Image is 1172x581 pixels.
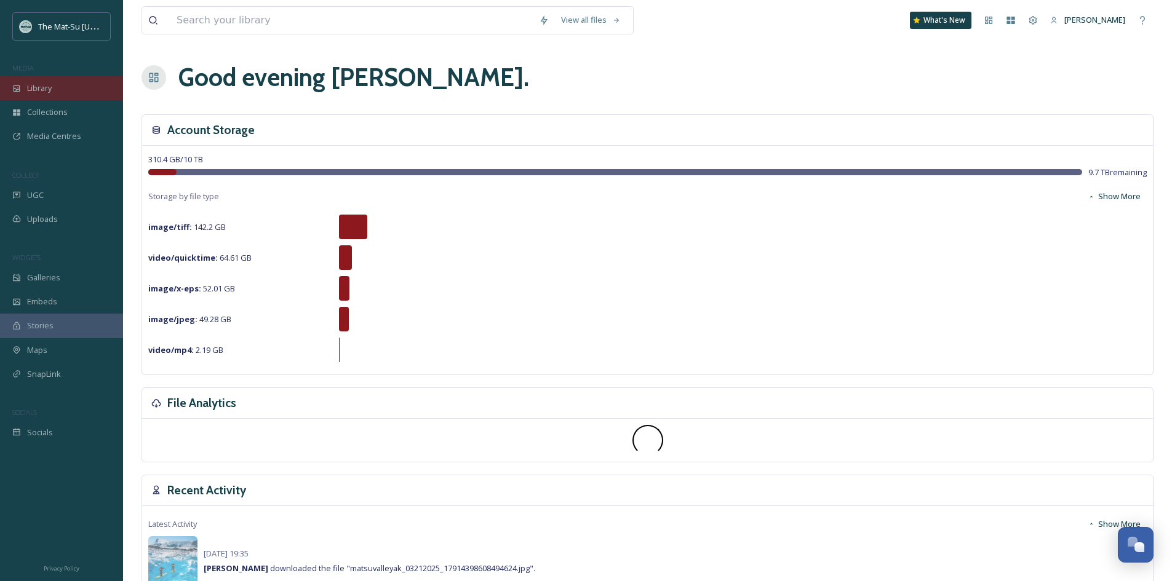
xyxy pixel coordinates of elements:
span: Embeds [27,296,57,307]
h1: Good evening [PERSON_NAME] . [178,59,529,96]
span: WIDGETS [12,253,41,262]
span: Stories [27,320,54,331]
span: [DATE] 19:35 [204,548,249,559]
button: Open Chat [1118,527,1154,563]
span: Socials [27,427,53,438]
span: Uploads [27,213,58,225]
strong: image/x-eps : [148,283,201,294]
span: SnapLink [27,368,61,380]
span: UGC [27,189,44,201]
a: [PERSON_NAME] [1044,8,1131,32]
button: Show More [1082,184,1147,208]
span: Collections [27,106,68,118]
h3: Recent Activity [167,481,246,499]
strong: image/jpeg : [148,314,197,325]
span: 2.19 GB [148,344,223,355]
span: [PERSON_NAME] [1064,14,1125,25]
h3: Account Storage [167,121,255,139]
span: 64.61 GB [148,252,252,263]
span: Media Centres [27,130,81,142]
span: The Mat-Su [US_STATE] [38,20,124,32]
a: Privacy Policy [44,560,79,575]
img: Social_thumbnail.png [20,20,32,33]
span: Galleries [27,272,60,283]
span: Latest Activity [148,518,197,530]
span: 52.01 GB [148,283,235,294]
span: Library [27,82,52,94]
span: 142.2 GB [148,221,226,232]
button: Show More [1082,512,1147,536]
input: Search your library [170,7,533,34]
strong: [PERSON_NAME] [204,563,268,574]
a: View all files [555,8,627,32]
span: 310.4 GB / 10 TB [148,154,203,165]
span: downloaded the file "matsuvalleyak_03212025_17914398608494624.jpg". [204,563,535,574]
span: Privacy Policy [44,564,79,572]
span: 9.7 TB remaining [1088,167,1147,178]
h3: File Analytics [167,394,236,412]
span: SOCIALS [12,408,37,417]
span: Storage by file type [148,191,219,202]
span: Maps [27,344,47,356]
a: What's New [910,12,971,29]
span: COLLECT [12,170,39,180]
strong: video/quicktime : [148,252,218,263]
span: 49.28 GB [148,314,231,325]
span: MEDIA [12,63,34,73]
strong: video/mp4 : [148,344,194,355]
strong: image/tiff : [148,221,192,232]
